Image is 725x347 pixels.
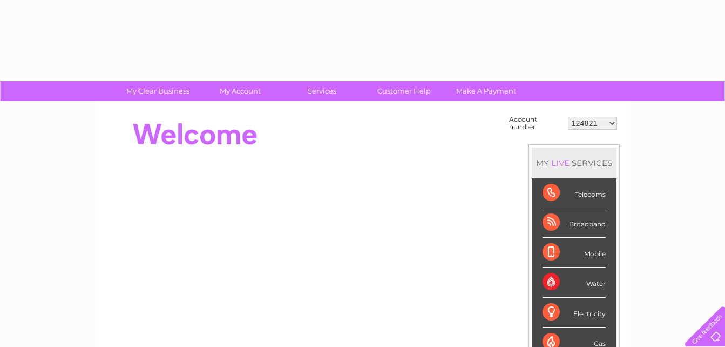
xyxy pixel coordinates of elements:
[543,178,606,208] div: Telecoms
[195,81,284,101] a: My Account
[360,81,449,101] a: Customer Help
[442,81,531,101] a: Make A Payment
[549,158,572,168] div: LIVE
[543,208,606,238] div: Broadband
[506,113,565,134] td: Account number
[543,268,606,297] div: Water
[113,81,202,101] a: My Clear Business
[277,81,367,101] a: Services
[543,238,606,268] div: Mobile
[543,298,606,328] div: Electricity
[532,148,616,178] div: MY SERVICES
